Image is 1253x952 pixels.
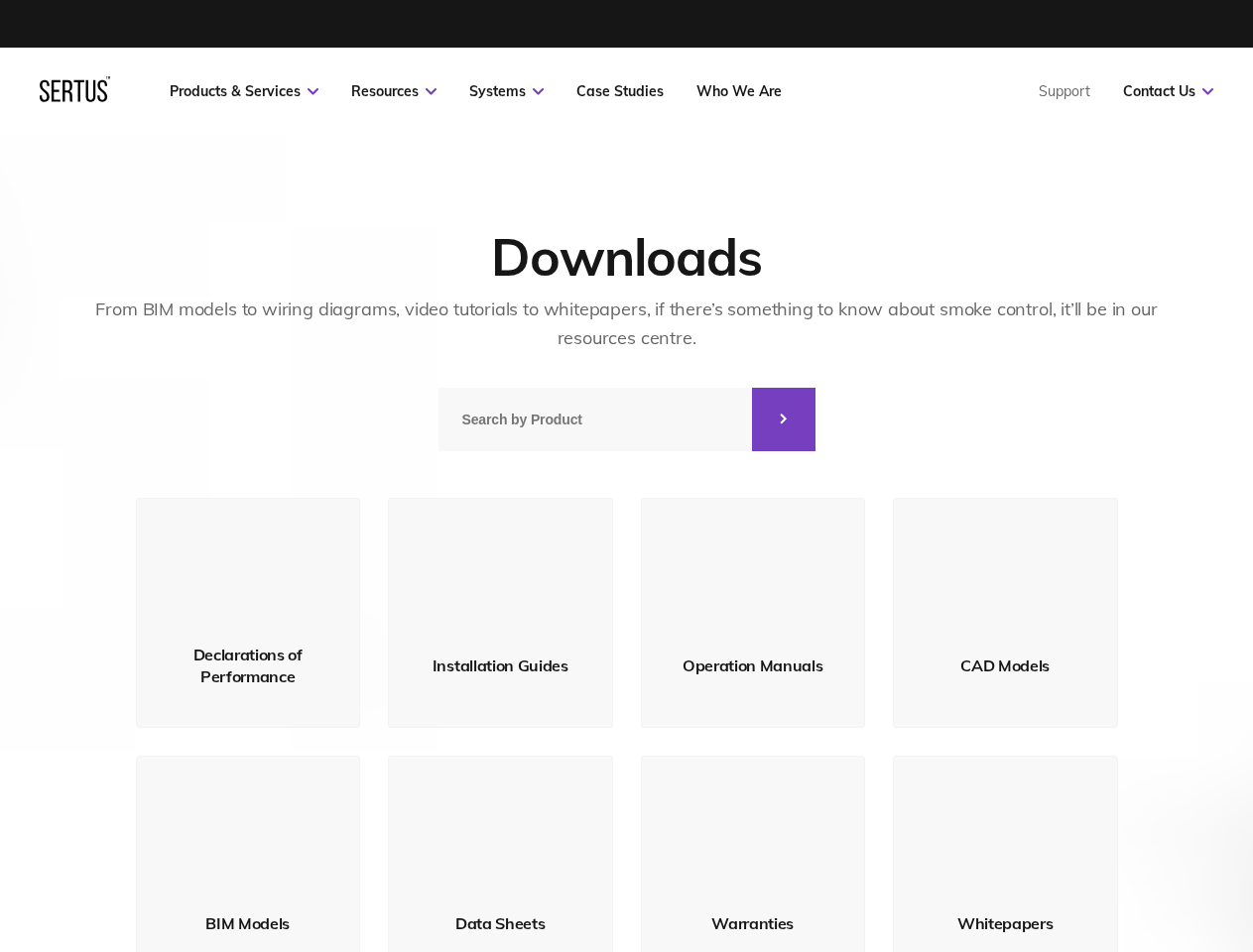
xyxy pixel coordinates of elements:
[683,654,823,676] div: Operation Manuals
[455,912,545,934] div: Data Sheets
[157,644,340,688] div: Declarations of Performance
[205,912,290,934] div: BIM Models
[388,498,613,728] a: Installation Guides
[960,654,1050,676] div: CAD Models
[576,82,664,100] a: Case Studies
[711,912,794,934] div: Warranties
[433,654,568,676] div: Installation Guides
[957,912,1053,934] div: Whitepapers
[469,82,544,100] a: Systems
[641,498,866,728] a: Operation Manuals
[1039,82,1090,100] a: Support
[893,498,1118,728] a: CAD Models
[1123,82,1213,100] a: Contact Us
[439,388,752,451] input: Search by Product
[170,82,318,100] a: Products & Services
[696,82,782,100] a: Who We Are
[136,498,361,728] a: Declarations of Performance
[351,82,437,100] a: Resources
[63,296,1190,353] div: From BIM models to wiring diagrams, video tutorials to whitepapers, if there’s something to know ...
